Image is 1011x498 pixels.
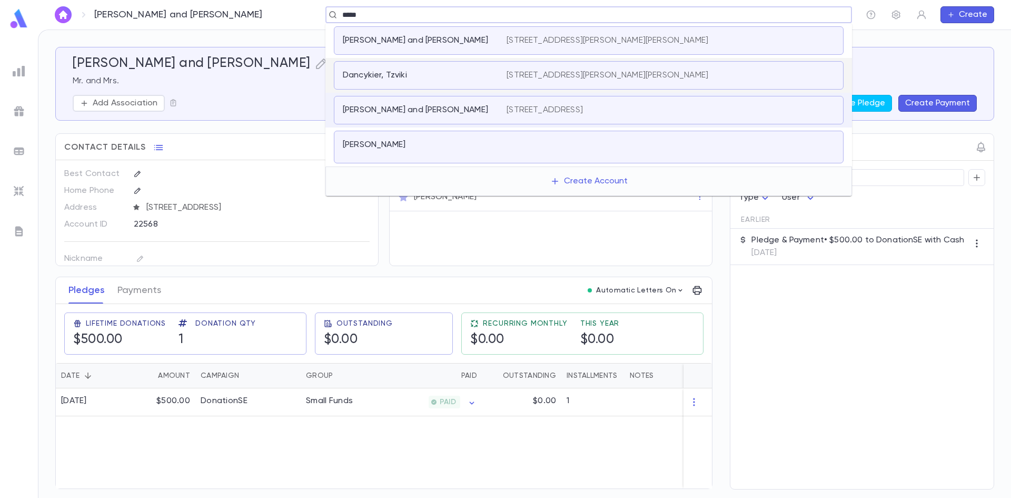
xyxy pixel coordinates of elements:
div: $500.00 [127,388,195,416]
button: Add Association [73,95,165,112]
button: Sort [80,367,96,384]
h5: [PERSON_NAME] and [PERSON_NAME] [73,56,311,72]
p: Address [64,199,125,216]
span: Lifetime Donations [86,319,166,328]
h5: $500.00 [73,332,166,348]
div: Group [301,363,380,388]
span: Outstanding [336,319,393,328]
p: Automatic Letters On [596,286,676,295]
div: Amount [158,363,190,388]
p: [STREET_ADDRESS][PERSON_NAME][PERSON_NAME] [507,70,708,81]
div: Small Funds [306,396,353,406]
p: Dancykier, Tzviki [343,70,407,81]
div: Date [56,363,127,388]
span: Recurring Monthly [483,319,567,328]
p: [STREET_ADDRESS] [507,105,583,115]
p: [STREET_ADDRESS][PERSON_NAME][PERSON_NAME] [507,35,708,46]
div: Outstanding [503,363,556,388]
span: Type [739,193,759,202]
div: Paid [461,363,477,388]
div: Installments [567,363,617,388]
span: Donation Qty [195,319,256,328]
p: Add Association [93,98,157,109]
img: batches_grey.339ca447c9d9533ef1741baa751efc33.svg [13,145,25,158]
p: Account ID [64,216,125,233]
div: Installments [561,363,625,388]
div: Notes [630,363,653,388]
div: Notes [625,363,756,388]
p: [PERSON_NAME] [343,140,405,150]
img: letters_grey.7941b92b52307dd3b8a917253454ce1c.svg [13,225,25,238]
h5: 1 [179,332,256,348]
div: 22568 [134,216,318,232]
div: Amount [127,363,195,388]
p: [PERSON_NAME] and [PERSON_NAME] [343,35,488,46]
div: Outstanding [482,363,561,388]
h5: $0.00 [470,332,567,348]
div: DonationSE [201,396,247,406]
button: Create Payment [898,95,977,112]
div: Date [61,363,80,388]
button: Create Account [542,171,636,191]
p: Mr. and Mrs. [73,76,977,86]
img: reports_grey.c525e4749d1bce6a11f5fe2a8de1b229.svg [13,65,25,77]
button: Automatic Letters On [583,283,689,298]
div: Group [306,363,333,388]
img: imports_grey.530a8a0e642e233f2baf0ef88e8c9fcb.svg [13,185,25,198]
span: User [782,193,800,202]
p: [PERSON_NAME] [414,192,477,202]
button: Pledges [68,277,105,304]
button: Create Pledge [820,95,892,112]
img: logo [8,8,29,29]
p: $0.00 [533,396,556,406]
p: [PERSON_NAME] and [PERSON_NAME] [343,105,488,115]
div: Campaign [195,363,301,388]
img: campaigns_grey.99e729a5f7ee94e3726e6486bddda8f1.svg [13,105,25,118]
p: [DATE] [751,248,964,258]
p: Pledge & Payment • $500.00 to DonationSE with Cash [751,235,964,246]
span: Earlier [741,216,770,224]
p: Home Phone [64,182,125,199]
p: [PERSON_NAME] and [PERSON_NAME] [94,9,263,21]
span: Contact Details [64,142,146,153]
p: Best Contact [64,165,125,182]
img: home_white.a664292cf8c1dea59945f0da9f25487c.svg [57,11,70,19]
h5: $0.00 [580,332,620,348]
div: Type [739,188,771,208]
div: [DATE] [61,396,87,406]
p: Nickname [64,250,125,267]
button: Payments [117,277,161,304]
div: Campaign [201,363,239,388]
h5: $0.00 [324,332,393,348]
button: Create [940,6,994,23]
div: Paid [380,363,482,388]
span: This Year [580,319,620,328]
div: 1 [561,388,625,416]
span: [STREET_ADDRESS] [142,202,371,213]
span: PAID [435,398,460,406]
div: User [782,188,817,208]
